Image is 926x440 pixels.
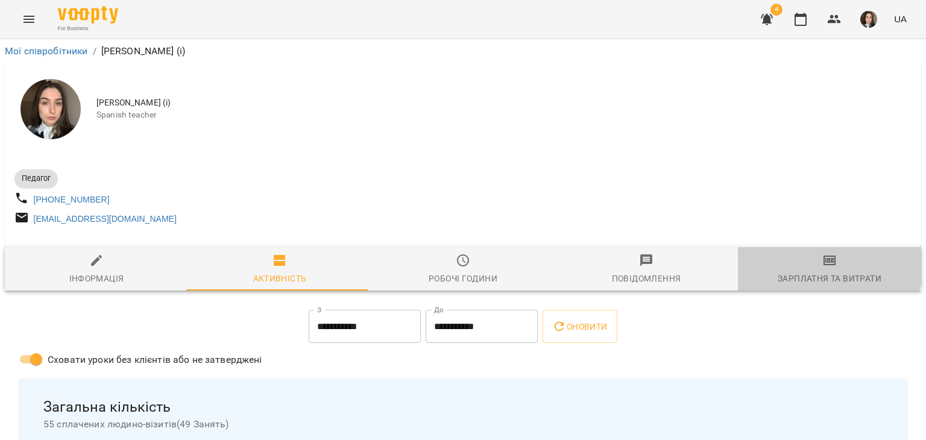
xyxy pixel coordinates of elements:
span: Сховати уроки без клієнтів або не затверджені [48,353,262,367]
div: Інформація [69,271,124,286]
span: Оновити [552,319,607,334]
button: UA [889,8,912,30]
a: Мої співробітники [5,45,88,57]
a: [PHONE_NUMBER] [34,195,110,204]
button: Menu [14,5,43,34]
span: Педагог [14,173,58,184]
div: Активність [253,271,307,286]
p: [PERSON_NAME] (і) [101,44,186,58]
img: 44d3d6facc12e0fb6bd7f330c78647dd.jfif [860,11,877,28]
span: 55 сплачених людино-візитів ( 49 Занять ) [43,417,883,432]
nav: breadcrumb [5,44,921,58]
span: 4 [770,4,783,16]
span: Загальна кількість [43,398,883,416]
button: Оновити [543,310,617,344]
a: [EMAIL_ADDRESS][DOMAIN_NAME] [34,214,177,224]
li: / [93,44,96,58]
div: Робочі години [429,271,497,286]
span: For Business [58,25,118,33]
img: Voopty Logo [58,6,118,24]
span: UA [894,13,907,25]
span: Spanish teacher [96,109,912,121]
div: Зарплатня та Витрати [778,271,881,286]
div: Повідомлення [612,271,681,286]
img: Грицюк Анна Андріївна (і) [20,79,81,139]
span: [PERSON_NAME] (і) [96,97,912,109]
